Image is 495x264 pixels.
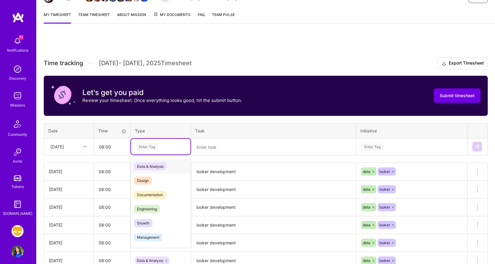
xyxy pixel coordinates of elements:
div: Enter Tag [361,142,384,151]
span: 11 [19,35,24,40]
span: Design [134,177,152,185]
span: data [363,169,370,174]
div: [DATE] [50,144,64,150]
th: Date [44,123,94,138]
div: Time [98,128,126,134]
a: FAQ [198,11,205,24]
img: discovery [11,63,24,75]
img: logo [12,12,24,23]
span: Management [134,233,162,241]
div: [DATE] [49,186,89,192]
img: bell [11,35,24,47]
th: Type [131,123,191,138]
p: Review your timesheet. Once everything looks good, hit the submit button. [82,97,242,103]
div: [DATE] [49,257,89,264]
span: looker [379,258,390,263]
img: Community [10,117,25,131]
textarea: looker development [192,164,355,180]
span: Submit timesheet [440,93,474,99]
img: tokens [14,175,21,181]
button: Submit timesheet [434,88,481,103]
span: looker [379,169,390,174]
input: HH:MM [94,164,130,180]
textarea: looker development [192,199,355,216]
div: [DOMAIN_NAME] [3,210,32,217]
span: looker [379,187,390,192]
span: Engineering [134,205,160,213]
span: Documentation [134,191,166,199]
div: Tokens [11,183,24,190]
img: Grindr: Data + FE + CyberSecurity + QA [11,225,24,237]
input: HH:MM [94,181,130,197]
img: User Avatar [11,246,24,258]
span: data [363,223,370,227]
a: Team timesheet [78,11,110,24]
i: icon Download [442,60,446,67]
input: HH:MM [94,139,130,155]
div: Enter Tag [136,142,158,151]
div: [DATE] [49,168,89,175]
img: Invite [11,146,24,158]
span: data [363,240,370,245]
div: Missions [10,102,25,108]
div: [DATE] [49,204,89,210]
a: My timesheet [44,11,71,24]
div: Community [8,131,27,138]
h3: Let's get you paid [82,88,242,97]
a: About Mission [117,11,146,24]
img: teamwork [11,90,24,102]
span: My Documents [153,11,190,18]
div: [DATE] [49,240,89,246]
a: User Avatar [10,246,25,258]
span: data [363,187,370,192]
input: HH:MM [94,199,130,215]
button: Export Timesheet [438,57,488,69]
span: Data & Analysis [137,258,163,263]
span: Growth [134,219,152,227]
span: Time tracking [44,59,83,67]
input: HH:MM [94,217,130,233]
a: Team Pulse [212,11,235,24]
i: icon Chevron [83,145,86,148]
img: coin [51,83,75,107]
textarea: looker development [192,181,355,198]
img: guide book [11,198,24,210]
a: Grindr: Data + FE + CyberSecurity + QA [10,225,25,237]
th: Task [191,123,356,138]
span: Data & Analysis [134,162,167,170]
span: [DATE] - [DATE] , 2025 Timesheet [99,59,192,67]
div: [DATE] [49,222,89,228]
a: My Documents [153,11,190,24]
div: Discovery [9,75,26,81]
div: Invite [13,158,22,164]
div: Initiative [360,128,463,134]
input: HH:MM [94,235,130,251]
span: data [363,258,370,263]
textarea: looker development [192,217,355,234]
img: Submit [475,144,480,149]
span: looker [379,240,390,245]
span: Team Pulse [212,12,235,17]
div: Notifications [7,47,28,53]
span: looker [379,205,390,209]
span: looker [379,223,390,227]
span: data [363,205,370,209]
textarea: looker development [192,235,355,251]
